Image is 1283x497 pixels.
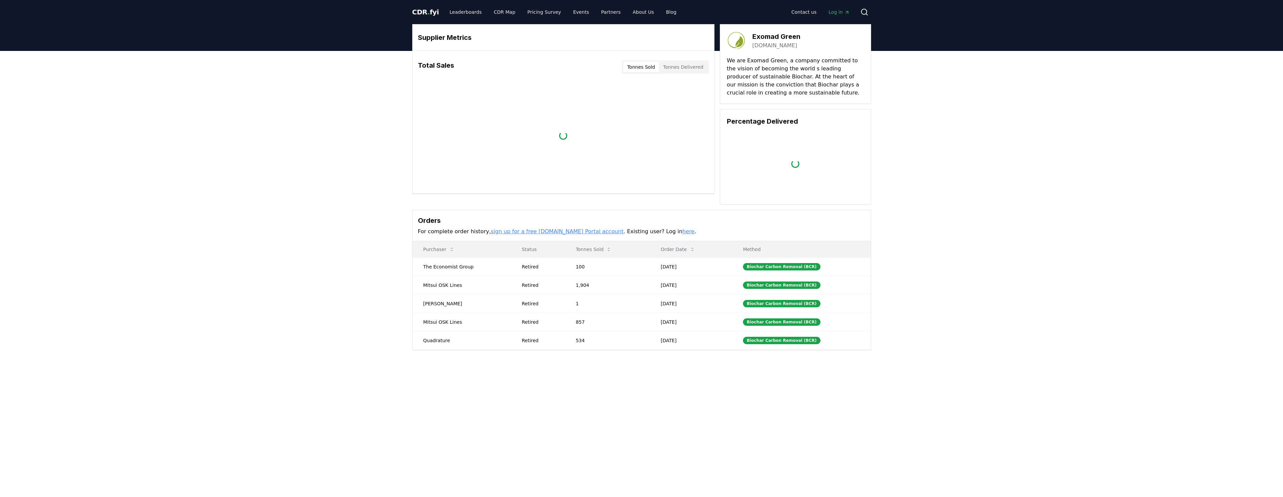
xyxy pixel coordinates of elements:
a: [DOMAIN_NAME] [752,42,797,50]
a: Log in [823,6,855,18]
a: Leaderboards [444,6,487,18]
p: For complete order history, . Existing user? Log in . [418,228,865,236]
td: Mitsui OSK Lines [413,313,511,331]
img: Exomad Green-logo [727,31,746,50]
td: [DATE] [650,313,732,331]
a: CDR.fyi [412,7,439,17]
div: Biochar Carbon Removal (BCR) [743,282,820,289]
a: About Us [627,6,659,18]
p: We are Exomad Green, a company committed to the vision of becoming the world s leading producer o... [727,57,864,97]
div: loading [559,132,567,140]
span: CDR fyi [412,8,439,16]
div: Retired [522,300,559,307]
td: 100 [565,257,650,276]
a: here [682,228,694,235]
button: Tonnes Sold [623,62,659,72]
p: Status [516,246,559,253]
a: Blog [661,6,682,18]
h3: Supplier Metrics [418,33,709,43]
nav: Main [444,6,682,18]
td: [DATE] [650,276,732,294]
td: 857 [565,313,650,331]
h3: Percentage Delivered [727,116,864,126]
div: Biochar Carbon Removal (BCR) [743,318,820,326]
div: Biochar Carbon Removal (BCR) [743,300,820,307]
td: 534 [565,331,650,350]
h3: Exomad Green [752,32,800,42]
div: Biochar Carbon Removal (BCR) [743,263,820,270]
span: . [427,8,430,16]
button: Order Date [655,243,700,256]
a: CDR Map [488,6,521,18]
td: The Economist Group [413,257,511,276]
h3: Orders [418,215,865,226]
td: [DATE] [650,294,732,313]
td: 1 [565,294,650,313]
div: Retired [522,263,559,270]
nav: Main [786,6,855,18]
td: Mitsui OSK Lines [413,276,511,294]
a: Partners [596,6,626,18]
a: Pricing Survey [522,6,566,18]
div: loading [791,160,799,168]
td: Quadrature [413,331,511,350]
p: Method [738,246,865,253]
a: Contact us [786,6,822,18]
h3: Total Sales [418,60,454,74]
button: Tonnes Delivered [659,62,707,72]
td: [DATE] [650,257,732,276]
span: Log in [828,9,849,15]
td: [DATE] [650,331,732,350]
td: 1,904 [565,276,650,294]
div: Retired [522,282,559,289]
button: Purchaser [418,243,460,256]
a: sign up for a free [DOMAIN_NAME] Portal account [491,228,624,235]
div: Retired [522,337,559,344]
div: Retired [522,319,559,325]
td: [PERSON_NAME] [413,294,511,313]
a: Events [568,6,594,18]
button: Tonnes Sold [570,243,617,256]
div: Biochar Carbon Removal (BCR) [743,337,820,344]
